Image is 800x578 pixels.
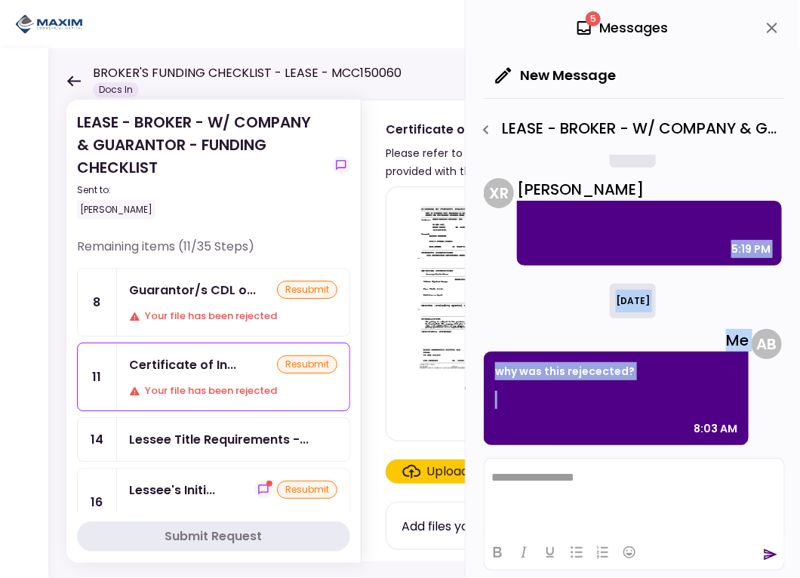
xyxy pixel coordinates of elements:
[484,329,749,352] div: Me
[15,13,83,35] img: Partner icon
[586,11,601,26] span: 5
[77,343,350,411] a: 11Certificate of InsuranceresubmitYour file has been rejected
[427,463,521,481] div: Upload New File
[617,542,642,563] button: Emojis
[129,430,309,449] div: Lessee Title Requirements - Proof of IRP or Exemption
[610,284,656,318] div: [DATE]
[763,547,778,562] button: send
[129,281,256,300] div: Guarantor/s CDL or Driver License
[277,355,337,374] div: resubmit
[129,309,337,324] div: Your file has been rejected
[564,542,589,563] button: Bullet list
[590,542,616,563] button: Numbered list
[78,343,117,410] div: 11
[485,542,510,563] button: Bold
[129,383,337,398] div: Your file has been rejected
[752,329,782,359] div: A B
[361,100,770,563] div: Certificate of InsurancePlease refer to the INSURANCE INSTRUCTIONS provided with the docs.resubmi...
[575,17,668,39] div: Messages
[485,459,784,534] iframe: Rich Text Area
[77,238,350,268] div: Remaining items (11/35 Steps)
[511,542,537,563] button: Italic
[129,481,215,500] div: Lessee's Initial Payment Paid
[759,15,785,41] button: close
[129,355,236,374] div: Certificate of Insurance
[77,468,350,536] a: 16Lessee's Initial Payment Paidshow-messagesresubmitYour file has been rejected
[78,269,117,336] div: 8
[332,156,350,174] button: show-messages
[77,111,326,220] div: LEASE - BROKER - W/ COMPANY & GUARANTOR - FUNDING CHECKLIST
[165,527,263,546] div: Submit Request
[78,469,117,536] div: 16
[77,521,350,552] button: Submit Request
[277,281,337,299] div: resubmit
[77,200,155,220] div: [PERSON_NAME]
[473,117,785,143] div: LEASE - BROKER - W/ COMPANY & GUARANTOR - FUNDING CHECKLIST - Certificate of Insurance
[386,460,537,484] span: Click here to upload the required document
[402,517,660,536] div: Add files you've already uploaded to My AIO
[254,481,272,499] button: show-messages
[129,509,337,524] div: Your file has been rejected
[402,381,560,395] div: coi.pdf
[537,542,563,563] button: Underline
[517,178,782,201] div: [PERSON_NAME]
[78,418,117,461] div: 14
[77,183,326,197] div: Sent to:
[484,178,514,208] div: X R
[694,420,737,438] div: 8:03 AM
[386,120,649,139] div: Certificate of Insurance
[77,268,350,337] a: 8Guarantor/s CDL or Driver LicenseresubmitYour file has been rejected
[93,82,139,97] div: Docs In
[484,56,628,95] button: New Message
[93,64,402,82] h1: BROKER'S FUNDING CHECKLIST - LEASE - MCC150060
[731,240,771,258] div: 5:19 PM
[77,417,350,462] a: 14Lessee Title Requirements - Proof of IRP or Exemption
[495,362,737,380] p: why was this rejecected?
[277,481,337,499] div: resubmit
[386,144,649,180] div: Please refer to the INSURANCE INSTRUCTIONS provided with the docs.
